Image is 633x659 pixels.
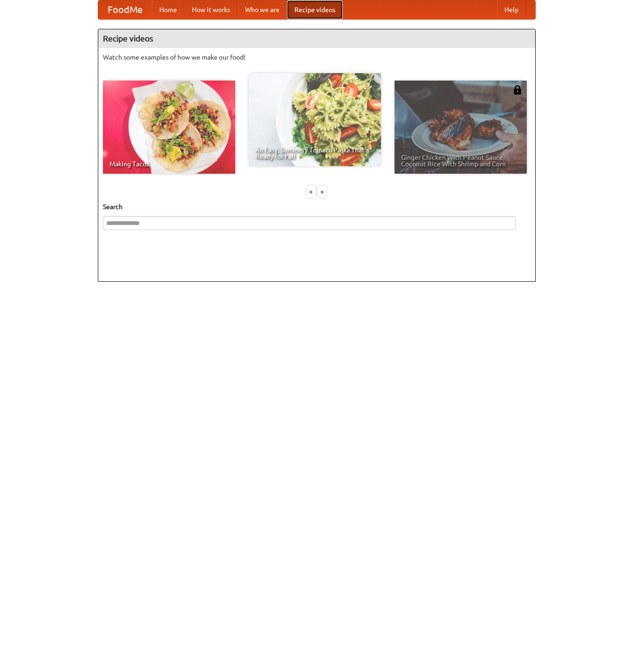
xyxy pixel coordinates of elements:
a: An Easy, Summery Tomato Pasta That's Ready for Fall [249,73,381,166]
p: Watch some examples of how we make our food! [103,53,531,62]
a: Help [497,0,526,19]
img: 483408.png [513,85,522,95]
a: How it works [184,0,238,19]
div: » [318,186,326,197]
a: Who we are [238,0,287,19]
span: Making Tacos [109,161,229,167]
div: « [307,186,315,197]
a: Making Tacos [103,81,235,174]
h4: Recipe videos [98,29,535,48]
a: FoodMe [98,0,152,19]
h5: Search [103,202,531,211]
a: Recipe videos [287,0,343,19]
a: Home [152,0,184,19]
span: An Easy, Summery Tomato Pasta That's Ready for Fall [255,147,374,160]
